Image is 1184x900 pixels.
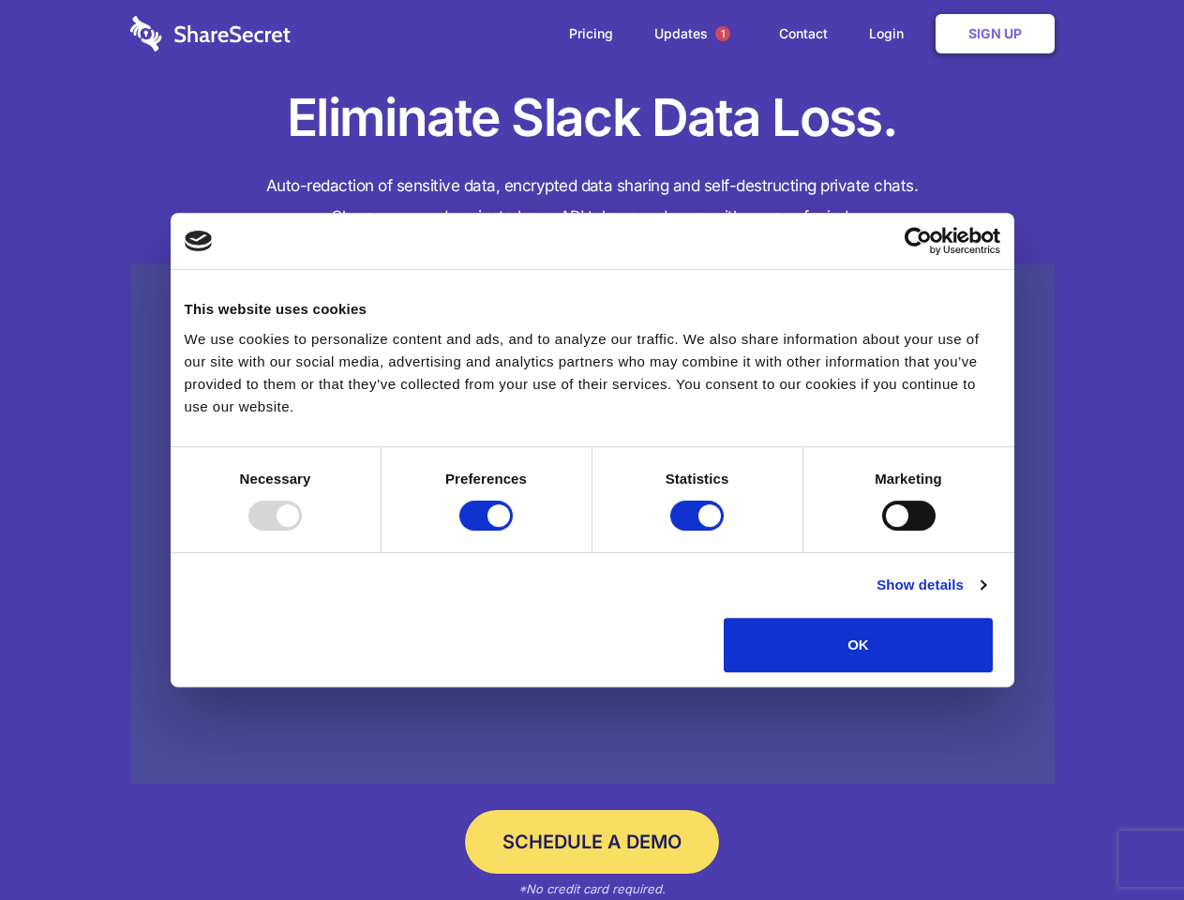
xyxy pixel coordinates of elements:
strong: Necessary [240,471,311,487]
a: Usercentrics Cookiebot - opens in a new window [836,227,1000,255]
a: Sign Up [936,14,1055,53]
em: *No credit card required. [518,881,666,896]
a: Pricing [550,5,632,63]
a: Login [850,5,932,63]
a: Wistia video thumbnail [130,264,1055,785]
img: logo-wordmark-white-trans-d4663122ce5f474addd5e946df7df03e33cb6a1c49d2221995e7729f52c070b2.svg [130,16,291,52]
strong: Marketing [875,471,942,487]
div: This website uses cookies [185,298,1000,321]
a: Show details [877,574,985,596]
strong: Preferences [445,471,527,487]
img: logo [185,231,213,251]
div: We use cookies to personalize content and ads, and to analyze our traffic. We also share informat... [185,328,1000,418]
h1: Eliminate Slack Data Loss. [130,84,1055,152]
button: OK [724,618,993,672]
a: Contact [760,5,847,63]
a: Schedule a Demo [465,810,719,874]
strong: Statistics [666,471,729,487]
span: 1 [715,26,730,41]
h4: Auto-redaction of sensitive data, encrypted data sharing and self-destructing private chats. Shar... [130,171,1055,232]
